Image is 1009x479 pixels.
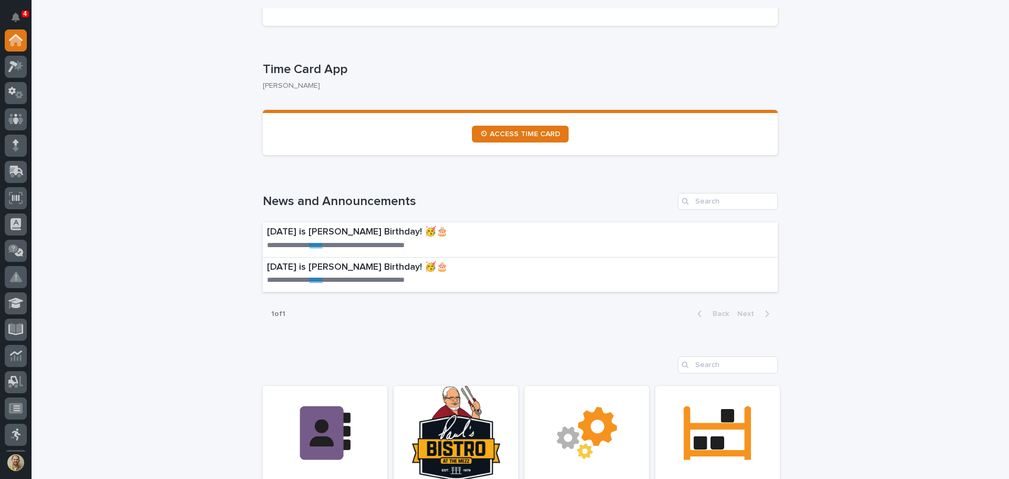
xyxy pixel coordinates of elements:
span: Next [737,310,760,318]
button: Notifications [5,6,27,28]
p: 1 of 1 [263,301,294,327]
a: ⏲ ACCESS TIME CARD [472,126,569,142]
button: users-avatar [5,452,27,474]
button: Next [733,309,778,319]
p: [DATE] is [PERSON_NAME] Birthday! 🥳🎂 [267,262,614,273]
span: Back [706,310,729,318]
span: ⏲ ACCESS TIME CARD [480,130,560,138]
p: 4 [23,10,27,17]
p: Time Card App [263,62,774,77]
p: [PERSON_NAME] [263,81,769,90]
button: Back [689,309,733,319]
input: Search [678,356,778,373]
div: Notifications4 [13,13,27,29]
input: Search [678,193,778,210]
h1: News and Announcements [263,194,674,209]
p: [DATE] is [PERSON_NAME] Birthday! 🥳🎂 [267,227,617,238]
